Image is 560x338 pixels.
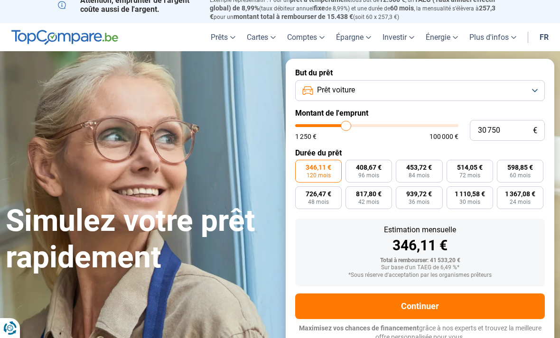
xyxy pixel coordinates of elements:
span: 24 mois [510,199,531,205]
div: 346,11 € [303,238,537,253]
button: Continuer [295,293,545,319]
div: Estimation mensuelle [303,226,537,234]
span: 1 250 € [295,133,317,140]
span: Prêt voiture [317,85,355,95]
h1: Simulez votre prêt rapidement [6,203,274,276]
span: 120 mois [307,173,331,178]
span: Maximisez vos chances de financement [299,324,419,332]
a: Épargne [330,23,377,51]
span: 408,67 € [356,164,382,171]
span: 96 mois [358,173,379,178]
a: Cartes [241,23,281,51]
span: fixe [314,4,325,12]
span: 100 000 € [429,133,458,140]
a: Comptes [281,23,330,51]
img: TopCompare [11,30,118,45]
span: 60 mois [510,173,531,178]
span: 726,47 € [306,191,331,197]
span: montant total à rembourser de 15.438 € [233,13,353,20]
span: 1 110,58 € [455,191,485,197]
span: 48 mois [308,199,329,205]
span: 60 mois [390,4,414,12]
a: fr [534,23,554,51]
a: Investir [377,23,420,51]
div: *Sous réserve d'acceptation par les organismes prêteurs [303,272,537,279]
button: Prêt voiture [295,80,545,101]
span: 453,72 € [406,164,432,171]
label: But du prêt [295,68,545,77]
span: 84 mois [409,173,429,178]
a: Plus d'infos [464,23,522,51]
span: € [533,127,537,135]
span: 939,72 € [406,191,432,197]
label: Durée du prêt [295,148,545,157]
span: 817,80 € [356,191,382,197]
span: 30 mois [459,199,480,205]
span: 1 367,08 € [505,191,535,197]
a: Énergie [420,23,464,51]
span: 257,3 € [210,4,495,20]
div: Sur base d'un TAEG de 6,49 %* [303,265,537,271]
a: Prêts [205,23,241,51]
label: Montant de l'emprunt [295,109,545,118]
span: 514,05 € [457,164,483,171]
span: 72 mois [459,173,480,178]
span: 42 mois [358,199,379,205]
span: 598,85 € [507,164,533,171]
div: Total à rembourser: 41 533,20 € [303,257,537,264]
span: 346,11 € [306,164,331,171]
span: 36 mois [409,199,429,205]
